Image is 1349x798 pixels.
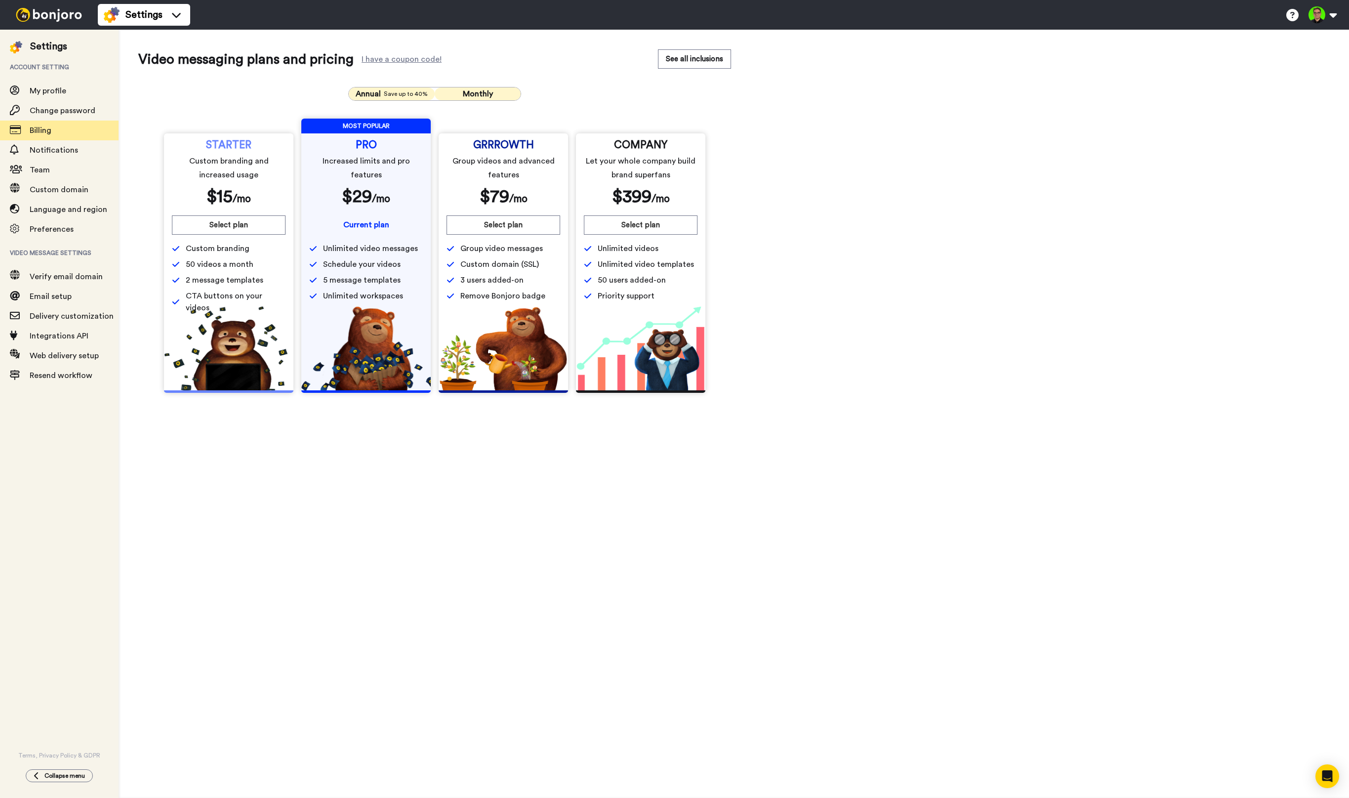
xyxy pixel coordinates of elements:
span: Custom domain (SSL) [460,258,539,270]
span: /mo [652,194,670,204]
span: Group videos and advanced features [449,154,559,182]
span: Email setup [30,293,72,300]
span: PRO [356,141,377,149]
span: Collapse menu [44,772,85,780]
span: /mo [372,194,390,204]
span: 2 message templates [186,274,263,286]
span: Web delivery setup [30,352,99,360]
span: 5 message templates [323,274,401,286]
span: Schedule your videos [323,258,401,270]
img: b5b10b7112978f982230d1107d8aada4.png [301,306,431,390]
img: settings-colored.svg [104,7,120,23]
span: MOST POPULAR [301,119,431,133]
span: 50 videos a month [186,258,253,270]
button: Select plan [172,215,286,235]
button: See all inclusions [658,49,731,69]
div: Open Intercom Messenger [1315,764,1339,788]
span: Unlimited workspaces [323,290,403,302]
span: $ 399 [612,188,652,206]
img: 5112517b2a94bd7fef09f8ca13467cef.png [164,306,293,390]
div: I have a coupon code! [362,56,442,62]
span: Let your whole company build brand superfans [586,154,696,182]
span: Annual [356,88,381,100]
span: Custom branding and increased usage [174,154,284,182]
span: Language and region [30,206,107,213]
button: Collapse menu [26,769,93,782]
span: Increased limits and pro features [311,154,421,182]
span: CTA buttons on your videos [186,290,286,314]
span: Delivery customization [30,312,114,320]
span: Verify email domain [30,273,103,281]
button: Select plan [584,215,697,235]
span: $ 29 [342,188,372,206]
span: Save up to 40% [384,90,428,98]
span: Unlimited video templates [598,258,694,270]
span: Unlimited video messages [323,243,418,254]
span: Billing [30,126,51,134]
span: Integrations API [30,332,88,340]
span: Custom domain [30,186,88,194]
span: Video messaging plans and pricing [138,49,354,69]
span: Unlimited videos [598,243,658,254]
span: /mo [233,194,251,204]
span: Change password [30,107,95,115]
span: Monthly [463,90,493,98]
span: $ 15 [206,188,233,206]
img: settings-colored.svg [10,41,22,53]
span: Notifications [30,146,78,154]
span: My profile [30,87,66,95]
button: AnnualSave up to 40% [349,87,435,100]
img: edd2fd70e3428fe950fd299a7ba1283f.png [439,306,568,390]
span: Group video messages [460,243,543,254]
img: baac238c4e1197dfdb093d3ea7416ec4.png [576,306,705,390]
span: Preferences [30,225,74,233]
span: Settings [125,8,163,22]
span: Priority support [598,290,654,302]
span: Team [30,166,50,174]
span: $ 79 [480,188,509,206]
span: /mo [509,194,528,204]
span: GRRROWTH [473,141,534,149]
span: 3 users added-on [460,274,524,286]
span: Current plan [343,221,389,229]
img: bj-logo-header-white.svg [12,8,86,22]
span: Remove Bonjoro badge [460,290,545,302]
span: Custom branding [186,243,249,254]
span: COMPANY [614,141,667,149]
button: Select plan [447,215,560,235]
span: Resend workflow [30,372,92,379]
span: 50 users added-on [598,274,666,286]
div: Settings [30,40,67,53]
span: STARTER [206,141,251,149]
button: Monthly [435,87,521,100]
